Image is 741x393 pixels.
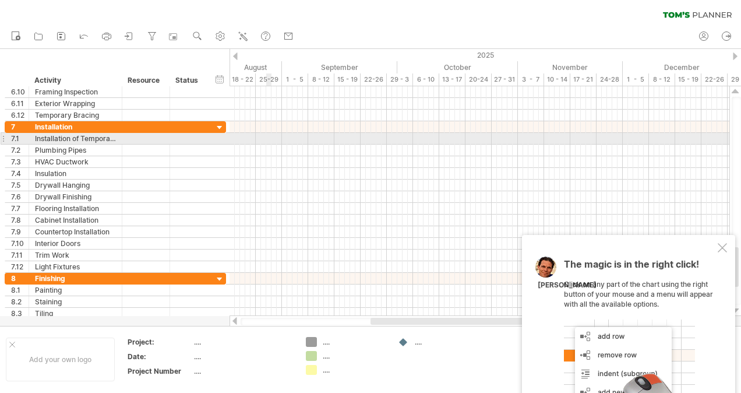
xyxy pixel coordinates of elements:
div: Project Number [128,366,192,376]
div: 7.10 [11,238,29,249]
div: Staining [35,296,116,307]
div: Cabinet Installation [35,215,116,226]
div: 18 - 22 [230,73,256,86]
div: Project: [128,337,192,347]
div: 25-29 [256,73,282,86]
div: .... [415,337,478,347]
div: 20-24 [465,73,492,86]
div: HVAC Ductwork [35,156,116,167]
div: .... [194,366,292,376]
div: 6.11 [11,98,29,109]
div: 8.1 [11,285,29,296]
div: 7 [11,121,29,132]
div: 1 - 5 [282,73,308,86]
div: Insulation [35,168,116,179]
div: Countertop Installation [35,226,116,237]
div: Tiling [35,308,116,319]
div: 7.8 [11,215,29,226]
div: Flooring Installation [35,203,116,214]
div: Trim Work [35,250,116,261]
div: 7.12 [11,261,29,272]
div: 10 - 14 [544,73,570,86]
div: .... [323,337,386,347]
div: 15 - 19 [675,73,701,86]
div: Light Fixtures [35,261,116,272]
div: Installation [35,121,116,132]
div: 8 [11,273,29,284]
div: 27 - 31 [492,73,518,86]
div: 6.10 [11,86,29,97]
div: 3 - 7 [518,73,544,86]
div: Drywall Finishing [35,191,116,202]
div: Temporary Bracing [35,110,116,121]
div: 8.2 [11,296,29,307]
div: [PERSON_NAME] [538,280,597,290]
div: Framing Inspection [35,86,116,97]
div: 6.12 [11,110,29,121]
div: 8 - 12 [649,73,675,86]
div: 22-26 [361,73,387,86]
div: 13 - 17 [439,73,465,86]
div: Interior Doors [35,238,116,249]
div: Status [175,75,201,86]
span: The magic is in the right click! [564,258,699,276]
div: Exterior Wrapping [35,98,116,109]
div: .... [323,365,386,375]
div: Painting [35,285,116,296]
div: .... [194,337,292,347]
div: 7.11 [11,250,29,261]
div: 7.9 [11,226,29,237]
div: 7.6 [11,191,29,202]
div: 6 - 10 [413,73,439,86]
div: 17 - 21 [570,73,597,86]
div: Date: [128,352,192,362]
div: .... [323,351,386,361]
div: 1 - 5 [623,73,649,86]
div: 7.7 [11,203,29,214]
div: 7.4 [11,168,29,179]
div: October 2025 [397,61,518,73]
div: 7.5 [11,180,29,191]
div: Plumbing Pipes [35,145,116,156]
div: September 2025 [282,61,397,73]
div: November 2025 [518,61,623,73]
div: Installation of Temporary Tank [35,133,116,144]
div: 7.2 [11,145,29,156]
div: 15 - 19 [334,73,361,86]
div: 8.3 [11,308,29,319]
div: Resource [128,75,163,86]
div: Add your own logo [6,338,115,381]
div: Activity [34,75,115,86]
div: Drywall Hanging [35,180,116,191]
div: 29 - 3 [387,73,413,86]
div: 7.1 [11,133,29,144]
div: .... [194,352,292,362]
div: 24-28 [597,73,623,86]
div: 7.3 [11,156,29,167]
div: 8 - 12 [308,73,334,86]
div: Finishing [35,273,116,284]
div: 22-26 [701,73,728,86]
